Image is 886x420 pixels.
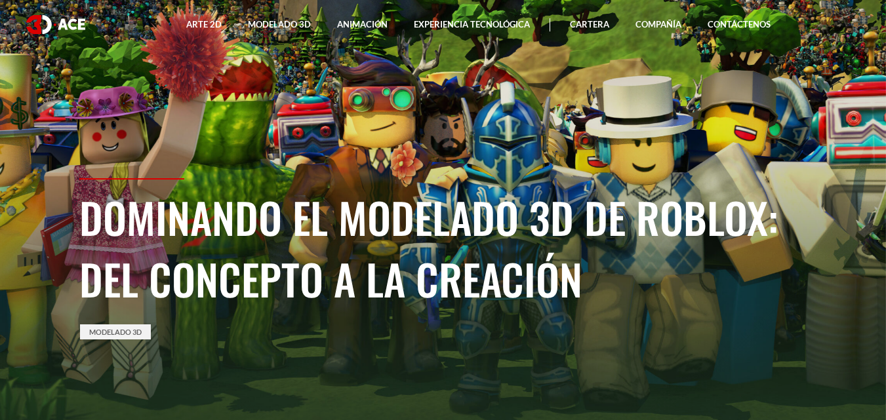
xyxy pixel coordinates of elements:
font: Contáctenos [708,19,771,29]
font: Animación [337,19,388,29]
font: Arte 2D [186,19,222,29]
font: Experiencia tecnológica [414,19,530,29]
font: Modelado 3D [89,328,142,336]
img: logotipo blanco [26,15,85,34]
a: Modelado 3D [80,324,151,339]
font: Cartera [570,19,609,29]
font: Modelado 3D [248,19,311,29]
font: Dominando el modelado 3D de Roblox: del concepto a la creación [79,186,778,309]
font: Compañía [635,19,681,29]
